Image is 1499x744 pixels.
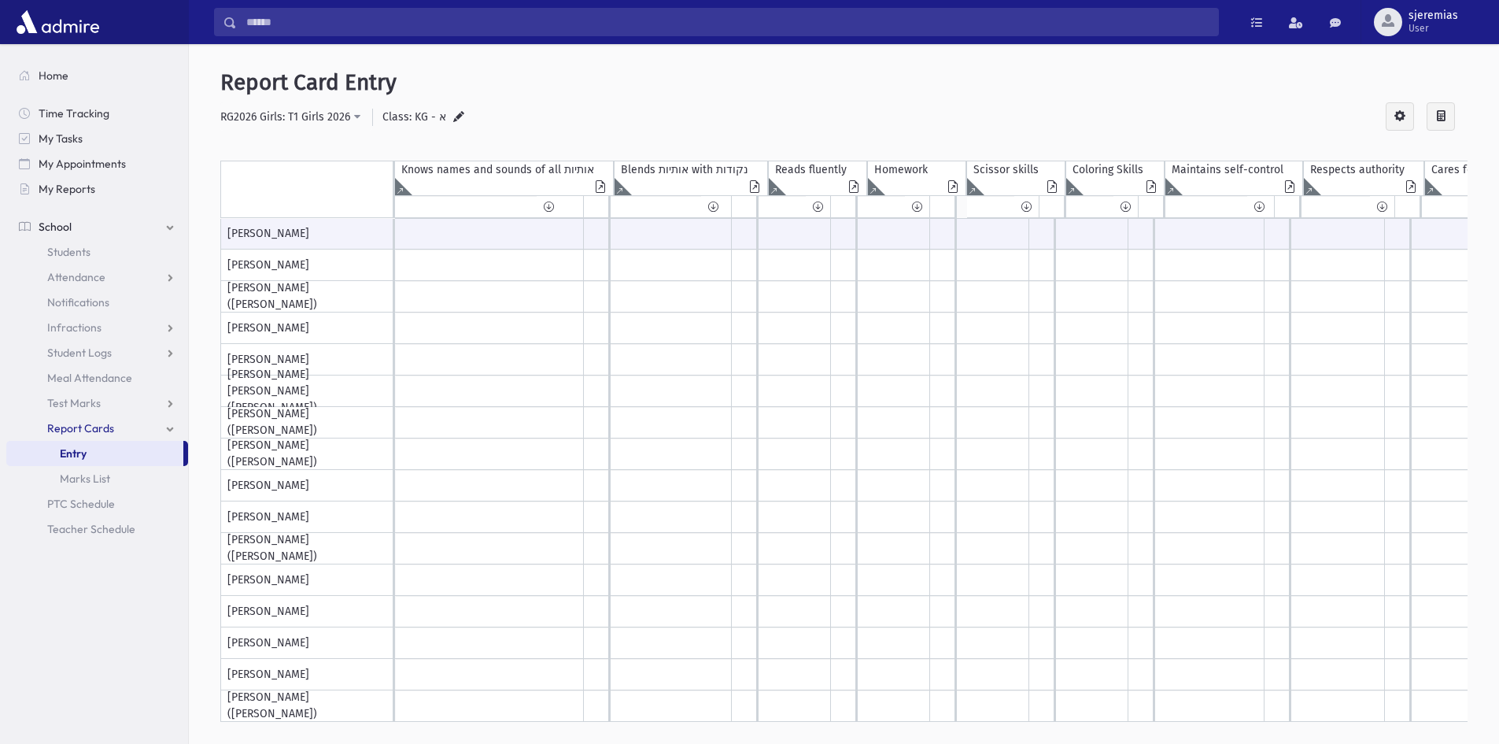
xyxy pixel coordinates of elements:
div: [PERSON_NAME] [220,470,393,502]
div: Scissor skills [973,161,1039,178]
a: Entry [6,441,183,466]
a: My Appointments [6,151,188,176]
div: RG2026 Girls: T1 Girls 2026 [220,109,350,125]
div: Comment [1039,178,1065,195]
a: My Tasks [6,126,188,151]
div: [PERSON_NAME] [220,596,393,627]
div: Expand History [1066,178,1079,195]
div: [PERSON_NAME] [220,627,393,659]
div: Comment [1398,178,1423,195]
span: Home [39,68,68,83]
div: Coloring Skills [1073,161,1143,178]
div: Expand History [967,178,980,195]
a: My Reports [6,176,188,202]
div: [PERSON_NAME] ([PERSON_NAME]) [220,690,393,722]
span: Notifications [47,295,109,309]
div: [PERSON_NAME] [220,218,393,250]
img: AdmirePro [13,6,103,38]
span: My Appointments [39,157,126,171]
div: Homework [874,161,928,178]
div: Expand History [615,178,627,195]
span: Infractions [47,320,102,335]
div: Calculate Averages [1427,102,1455,131]
span: Meal Attendance [47,371,132,385]
div: Maintains self-control [1172,161,1283,178]
span: My Tasks [39,131,83,146]
span: User [1409,22,1458,35]
a: Test Marks [6,391,188,416]
div: [PERSON_NAME] ([PERSON_NAME]) [220,407,393,439]
div: [PERSON_NAME] ([PERSON_NAME]) [220,533,393,564]
div: [PERSON_NAME] [PERSON_NAME] ([PERSON_NAME]) [220,376,393,407]
a: Marks List [6,466,188,491]
div: Configure [1386,102,1414,131]
div: Comment [742,178,767,195]
div: [PERSON_NAME] [220,344,393,376]
a: Report Cards [6,416,188,441]
a: Time Tracking [6,101,188,126]
span: Teacher Schedule [47,522,135,536]
span: Entry [60,446,87,461]
span: Report Cards [47,421,114,435]
div: Respects authority [1310,161,1405,178]
a: Home [6,63,188,88]
span: Student Logs [47,346,112,360]
span: Attendance [47,270,105,284]
div: Expand History [395,178,408,195]
a: Students [6,239,188,265]
div: Expand History [1165,178,1178,195]
span: My Reports [39,182,95,196]
span: PTC Schedule [47,497,115,511]
div: [PERSON_NAME] [220,659,393,690]
div: Comment [1277,178,1302,195]
a: Student Logs [6,340,188,365]
div: Expand History [1304,178,1316,195]
input: Search [237,8,1218,36]
div: Expand History [868,178,881,195]
label: Class: KG - א [382,109,446,125]
span: Time Tracking [39,106,109,120]
div: [PERSON_NAME] [220,313,393,344]
button: RG2026 Girls: T1 Girls 2026 [220,102,372,131]
a: Notifications [6,290,188,315]
a: Attendance [6,265,188,290]
div: Comment [588,178,613,195]
div: [PERSON_NAME] [220,250,393,281]
div: Expand History [769,178,781,195]
div: Comment [841,178,866,195]
span: Students [47,245,90,259]
a: Infractions [6,315,188,340]
div: [PERSON_NAME] [220,502,393,533]
div: Reads fluently [775,161,847,178]
div: Comment [940,178,965,195]
a: Teacher Schedule [6,516,188,542]
span: School [39,220,72,234]
div: Comment [1139,178,1164,195]
div: [PERSON_NAME] [220,564,393,596]
span: Test Marks [47,396,101,410]
a: Meal Attendance [6,365,188,391]
div: Blends אותיות with נקודות [621,161,748,178]
div: Expand History [1425,178,1438,195]
a: School [6,214,188,239]
h5: Report Card Entry [220,69,1468,96]
span: Marks List [60,472,110,486]
div: [PERSON_NAME] ([PERSON_NAME]) [220,439,393,470]
a: PTC Schedule [6,491,188,516]
div: [PERSON_NAME] ([PERSON_NAME]) [220,281,393,313]
div: Knows names and sounds of all אותיות [401,161,594,178]
span: sjeremias [1409,9,1458,22]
